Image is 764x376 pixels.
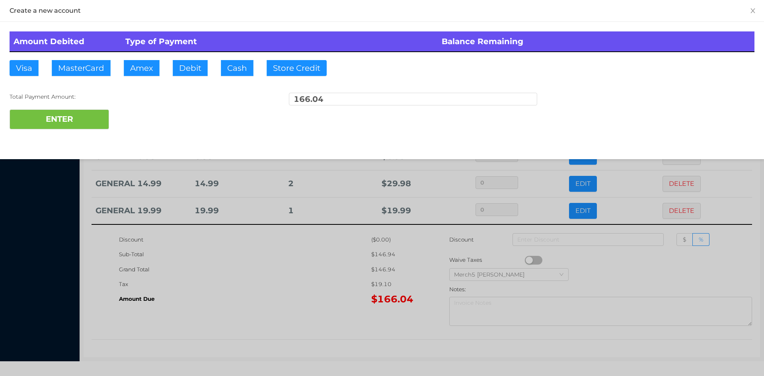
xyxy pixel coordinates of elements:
[10,60,39,76] button: Visa
[10,6,754,15] div: Create a new account
[10,31,121,52] th: Amount Debited
[221,60,253,76] button: Cash
[121,31,438,52] th: Type of Payment
[124,60,160,76] button: Amex
[10,93,258,101] div: Total Payment Amount:
[750,8,756,14] i: icon: close
[438,31,754,52] th: Balance Remaining
[52,60,111,76] button: MasterCard
[10,109,109,129] button: ENTER
[173,60,208,76] button: Debit
[267,60,327,76] button: Store Credit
